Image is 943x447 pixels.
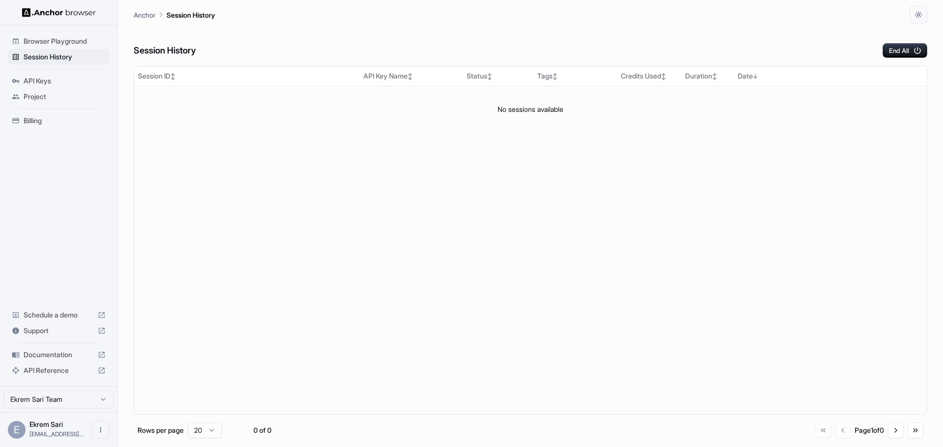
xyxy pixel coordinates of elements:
span: ↕ [487,73,492,80]
div: Duration [685,71,729,81]
div: Browser Playground [8,33,110,49]
p: Session History [166,10,215,20]
p: Rows per page [138,425,184,435]
span: Support [24,326,94,336]
button: Open menu [92,421,110,439]
span: proxybench@aimultiple.com [29,430,83,438]
span: API Keys [24,76,106,86]
div: API Keys [8,73,110,89]
h6: Session History [134,44,196,58]
span: API Reference [24,366,94,375]
span: ↕ [553,73,557,80]
div: Documentation [8,347,110,363]
span: ↕ [408,73,413,80]
span: Session History [24,52,106,62]
span: ↕ [170,73,175,80]
div: Status [467,71,529,81]
div: Tags [537,71,613,81]
p: Anchor [134,10,156,20]
div: Page 1 of 0 [855,425,884,435]
td: No sessions available [134,86,927,133]
nav: breadcrumb [134,9,215,20]
div: Billing [8,113,110,129]
div: Project [8,89,110,105]
div: Session ID [138,71,356,81]
div: Support [8,323,110,339]
span: Billing [24,116,106,126]
div: API Key Name [363,71,459,81]
div: API Reference [8,363,110,378]
div: E [8,421,26,439]
div: Date [738,71,839,81]
div: Schedule a demo [8,307,110,323]
div: 0 of 0 [238,425,287,435]
div: Session History [8,49,110,65]
span: ↓ [753,73,758,80]
span: Documentation [24,350,94,360]
span: Schedule a demo [24,310,94,320]
span: ↕ [712,73,717,80]
button: End All [883,43,927,58]
div: Credits Used [621,71,677,81]
img: Anchor Logo [22,8,96,17]
span: ↕ [661,73,666,80]
span: Browser Playground [24,36,106,46]
span: Project [24,92,106,102]
span: Ekrem Sari [29,420,63,428]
